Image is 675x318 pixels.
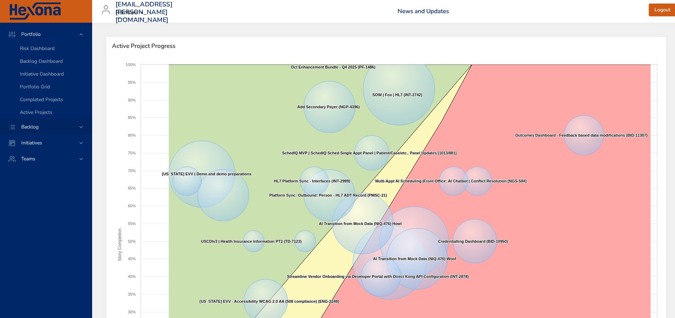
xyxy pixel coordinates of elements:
[128,292,136,296] text: 35%
[128,204,136,208] text: 60%
[128,239,136,243] text: 50%
[116,1,173,24] h3: [EMAIL_ADDRESS][PERSON_NAME][DOMAIN_NAME]
[20,71,64,77] span: Initiative Dashboard
[128,274,136,279] text: 40%
[282,151,457,155] text: SchedIQ MVP | SchedIQ Sched Single Appt Panel | Patient/Case/etc.. Panel Updates [1013/881]
[16,139,48,146] span: Initiatives
[291,65,376,69] text: Oct Enhancement Bundle - Q4 2025 (PF-1486)
[515,133,648,137] text: Outcomes Dashboard - Feedback based data modifications (BID-11307)
[128,310,136,314] text: 30%
[373,257,456,261] text: AI Transition from Mock Data (NIQ-476) Woof
[372,93,422,97] text: SOW | Fox | HL7 (INT-2742)
[20,58,63,65] span: Backlog Dashboard
[128,257,136,261] text: 45%
[128,80,136,84] text: 95%
[654,6,670,15] span: Logout
[297,105,360,109] text: Add Secondary Payer (NGP-4396)
[9,2,62,20] img: Hexona
[128,186,136,190] text: 65%
[319,221,401,226] text: AI Transition from Mock Data (NIQ-476) Howl
[201,239,302,243] text: USCDIv3 | Health Insurance Information PT2 (TD-7123)
[20,96,63,103] span: Completed Projects
[116,7,146,18] div: Raintree
[20,45,55,52] span: Risk Dashboard
[287,274,469,279] text: Streamline Vendor Onboarding via Developer Portal with Direct Kong API Configuration (INT-2878)
[199,299,339,303] text: [US_STATE] EVV - Accessibility WCAG 2.0 AA (508 compliance) (ENG-2249)
[438,239,508,243] text: Credentialling Dashboard (BID-10950)
[128,115,136,120] text: 85%
[128,98,136,102] text: 90%
[128,151,136,155] text: 75%
[274,179,350,183] text: HL7 Platform Sync - Interfaces (INT-2999)
[20,83,50,90] span: Portfolio Grid
[375,179,527,183] text: Multi-Appt AI Scheduling |Front Office: AI Chatbot | Conflict Resolution [NGS-594]
[117,229,122,261] text: Story Completion
[16,31,46,38] span: Portfolio
[162,172,252,176] text: [US_STATE] EVV | Demo and demo preparations
[128,169,136,173] text: 70%
[128,133,136,137] text: 80%
[16,155,41,162] span: Teams
[398,7,449,15] a: News and Updates
[126,62,136,67] text: 100%
[16,124,44,130] span: Backlog
[20,109,52,116] span: Active Projects
[128,221,136,226] text: 55%
[269,193,387,197] text: Platform Sync: Outbound: Person - HL7 ADT Record (PMSC-21)
[112,43,660,50] span: Active Project Progress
